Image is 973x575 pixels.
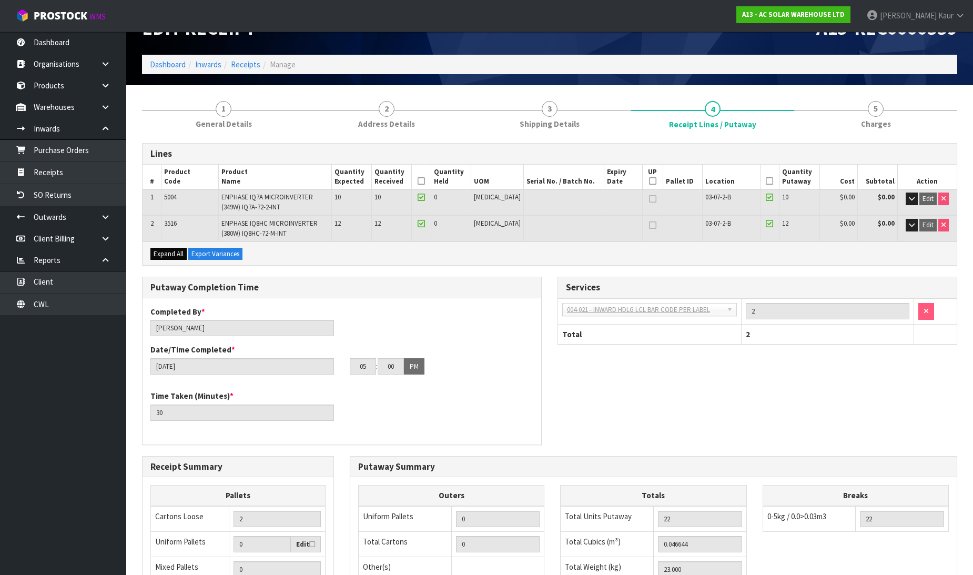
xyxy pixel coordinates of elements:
span: 03-07-2-B [705,193,731,201]
span: [PERSON_NAME] [880,11,937,21]
h3: Putaway Completion Time [150,283,533,292]
span: Charges [861,118,891,129]
a: Dashboard [150,59,186,69]
span: 4 [705,101,721,117]
th: Expiry Date [604,165,642,190]
strong: $0.00 [878,193,895,201]
label: Completed By [150,306,205,317]
span: Expand All [154,249,184,258]
input: Manual [234,511,321,527]
span: 3516 [164,219,177,228]
span: 03-07-2-B [705,219,731,228]
span: General Details [196,118,252,129]
span: Address Details [358,118,415,129]
label: Edit [296,539,315,550]
button: Edit [919,219,937,231]
span: ProStock [34,9,87,23]
th: Breaks [763,486,948,506]
th: Pallets [151,486,326,506]
span: Shipping Details [520,118,580,129]
th: Pallet ID [663,165,703,190]
span: [MEDICAL_DATA] [474,193,521,201]
button: PM [404,358,424,375]
input: OUTERS TOTAL = CTN [456,536,540,552]
span: [MEDICAL_DATA] [474,219,521,228]
td: Uniform Pallets [359,506,452,532]
a: Inwards [195,59,221,69]
button: Edit [919,193,937,205]
th: Serial No. / Batch No. [523,165,604,190]
span: Manage [270,59,296,69]
span: Kaur [938,11,954,21]
span: $0.00 [840,219,855,228]
td: : [376,358,378,375]
span: 10 [374,193,381,201]
span: 2 [150,219,154,228]
strong: A13 - AC SOLAR WAREHOUSE LTD [742,10,845,19]
th: Product Code [161,165,219,190]
input: Date/Time completed [150,358,334,375]
strong: $0.00 [878,219,895,228]
th: # [143,165,161,190]
span: 2 [746,329,750,339]
th: Quantity Received [371,165,411,190]
small: WMS [89,12,106,22]
span: 5004 [164,193,177,201]
th: Cost [819,165,857,190]
th: Outers [359,486,544,506]
input: UNIFORM P LINES [456,511,540,527]
button: Expand All [150,248,187,260]
input: HH [350,358,376,375]
span: 12 [374,219,381,228]
span: 2 [379,101,394,117]
th: Total [558,324,742,344]
th: Quantity Held [431,165,471,190]
span: 0 [434,219,437,228]
td: Total Cubics (m³) [561,531,654,557]
label: Time Taken (Minutes) [150,390,234,401]
span: Edit [923,220,934,229]
span: 12 [335,219,341,228]
th: Quantity Expected [331,165,371,190]
th: Subtotal [857,165,897,190]
span: 0 [434,193,437,201]
span: Edit [923,194,934,203]
span: 1 [216,101,231,117]
th: Totals [561,486,746,506]
img: cube-alt.png [16,9,29,22]
span: 10 [335,193,341,201]
th: Product Name [219,165,332,190]
a: Receipts [231,59,260,69]
th: Quantity Putaway [779,165,819,190]
span: Receipt Lines / Putaway [669,119,756,130]
span: $0.00 [840,193,855,201]
span: 10 [782,193,788,201]
span: 12 [782,219,788,228]
span: ENPHASE IQ7A MICROINVERTER (349W) IQ7A-72-2-INT [221,193,313,211]
h3: Receipt Summary [150,462,326,472]
h3: Putaway Summary [358,462,949,472]
h3: Lines [150,149,949,159]
td: Cartons Loose [151,506,229,532]
input: Uniform Pallets [234,536,291,552]
td: Total Units Putaway [561,506,654,532]
td: Total Cartons [359,531,452,557]
label: Date/Time Completed [150,344,235,355]
input: Time Taken [150,405,334,421]
span: 3 [542,101,558,117]
span: 1 [150,193,154,201]
h3: Services [566,283,949,292]
th: Action [897,165,957,190]
button: Export Variances [188,248,242,260]
a: A13 - AC SOLAR WAREHOUSE LTD [736,6,850,23]
span: 004-021 - INWARD HDLG LCL BAR CODE PER LABEL [567,304,723,316]
span: 0-5kg / 0.0>0.03m3 [767,511,826,521]
th: Location [703,165,760,190]
span: ENPHASE IQ8HC MICROINVERTER (380W) IQ8HC-72-M-INT [221,219,318,237]
th: UP [643,165,663,190]
th: UOM [471,165,523,190]
td: Uniform Pallets [151,531,229,557]
span: 5 [868,101,884,117]
input: MM [378,358,404,375]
